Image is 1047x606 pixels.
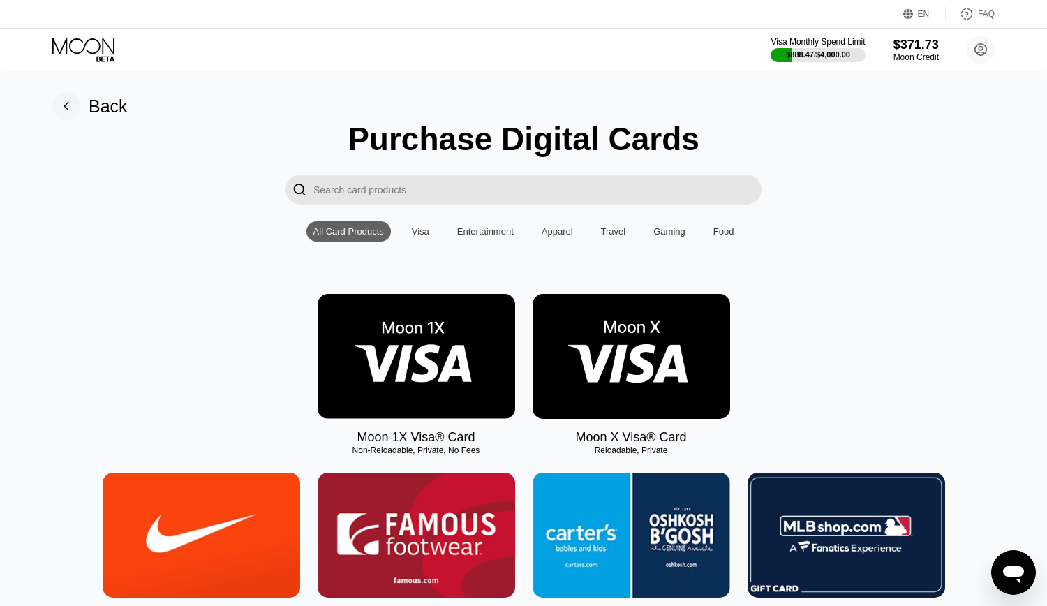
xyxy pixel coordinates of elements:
div:  [285,175,313,205]
iframe: Button to launch messaging window [991,550,1036,595]
div: $371.73Moon Credit [893,38,939,62]
div: EN [918,9,930,19]
div: Entertainment [450,221,521,242]
div: Visa [412,226,429,237]
div: Gaming [653,226,685,237]
div: Visa Monthly Spend Limit$888.47/$4,000.00 [771,37,865,62]
input: Search card products [313,175,762,205]
div: FAQ [978,9,995,19]
div: Travel [594,221,633,242]
div: Purchase Digital Cards [348,120,699,158]
div: Food [706,221,741,242]
div: Entertainment [457,226,514,237]
div: Travel [601,226,626,237]
div: Moon Credit [893,52,939,62]
div: Food [713,226,734,237]
div: Back [89,96,128,117]
div: Moon X Visa® Card [575,430,686,445]
div: Visa Monthly Spend Limit [771,37,865,47]
div: Non-Reloadable, Private, No Fees [318,445,515,455]
div: Back [52,92,128,120]
div: Moon 1X Visa® Card [357,430,475,445]
div: $371.73 [893,38,939,52]
div: All Card Products [306,221,391,242]
div: All Card Products [313,226,384,237]
div: Apparel [535,221,580,242]
div: Gaming [646,221,692,242]
div: $888.47 / $4,000.00 [786,50,850,59]
div: EN [903,7,946,21]
div: Reloadable, Private [533,445,730,455]
div: Visa [405,221,436,242]
div:  [292,182,306,198]
div: FAQ [946,7,995,21]
div: Apparel [542,226,573,237]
